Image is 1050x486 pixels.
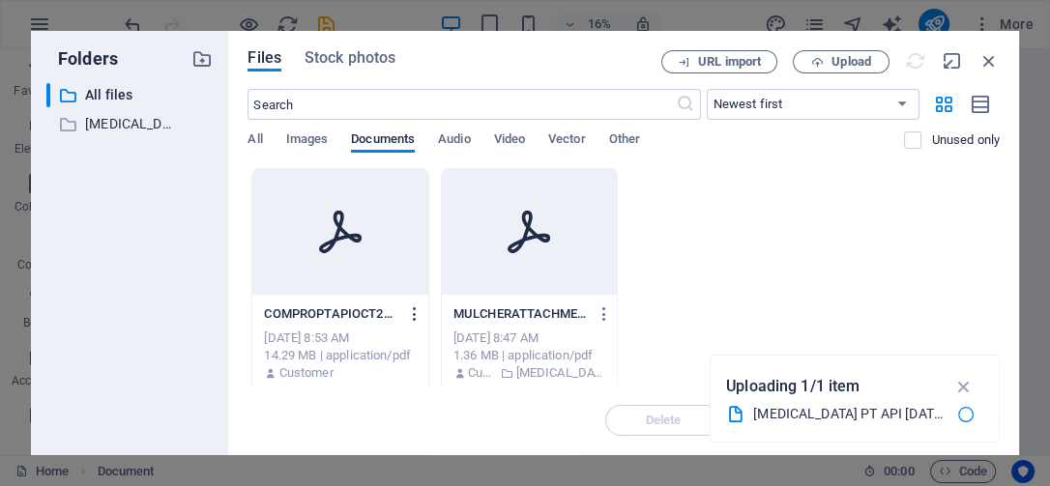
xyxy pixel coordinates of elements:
p: COMPROPTAPIOCT2025-OYW8DzCunp7t23RhN0APEQ.pdf [264,305,398,323]
i: Close [978,50,1000,71]
p: [MEDICAL_DATA] PT API [DATE] [85,113,178,135]
p: All files [85,84,178,106]
span: Vector [548,128,586,155]
span: All [248,128,262,155]
p: Customer [468,364,495,382]
div: 1.36 MB | application/pdf [453,347,605,364]
i: Create new folder [191,48,213,70]
span: Documents [351,128,415,155]
input: Search [248,89,675,120]
span: Upload [831,56,871,68]
div: 14.29 MB | application/pdf [264,347,416,364]
p: [MEDICAL_DATA] PT API [DATE] [516,364,606,382]
button: URL import [661,50,777,73]
span: Images [286,128,329,155]
i: Minimize [942,50,963,71]
div: compro PT API Okt 2025 [46,112,178,136]
span: Files [248,46,281,70]
p: Uploading 1/1 item [726,374,860,399]
div: [MEDICAL_DATA] PT API [DATE].pdf [753,403,943,425]
p: MULCHERATTACHMENT-PTAPIKATALOG-zcs5AYJ-xXbLKM7lcRWiDQ.pdf [453,305,588,323]
span: Audio [438,128,470,155]
div: [DATE] 8:47 AM [453,329,605,347]
span: Other [609,128,640,155]
span: URL import [698,56,761,68]
span: Video [494,128,525,155]
button: Upload [793,50,890,73]
div: [MEDICAL_DATA] PT API [DATE] [46,112,213,136]
div: ​ [46,83,50,107]
span: Stock photos [305,46,395,70]
p: Displays only files that are not in use on the website. Files added during this session can still... [931,131,1000,149]
p: Folders [46,46,118,71]
div: By: Customer | Folder: compro PT API Okt 2025 [453,364,605,382]
p: Customer [279,364,334,382]
div: [DATE] 8:53 AM [264,329,416,347]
